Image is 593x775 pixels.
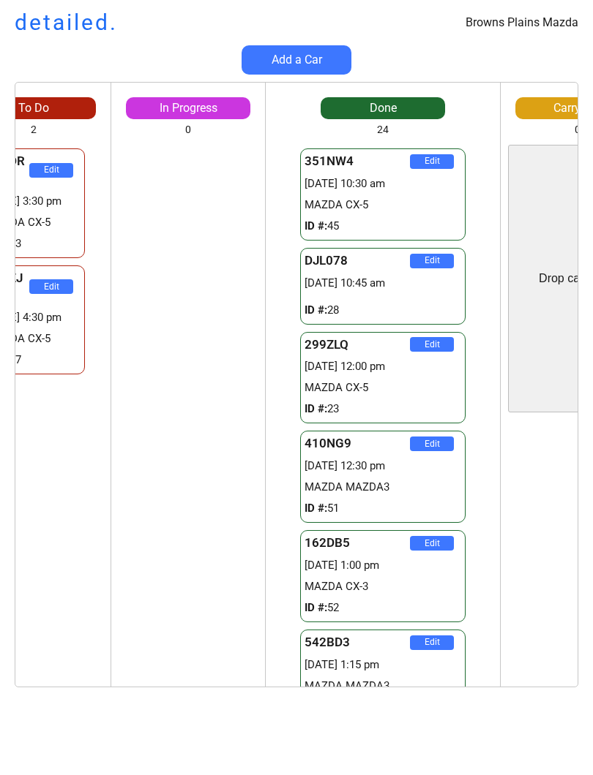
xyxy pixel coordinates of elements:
div: MAZDA MAZDA3 [305,678,461,694]
div: 24 [377,123,389,137]
button: Edit [410,337,454,352]
button: Edit [29,163,73,178]
div: 0 [575,123,581,137]
div: MAZDA MAZDA3 [305,480,461,495]
div: 0 [185,123,191,137]
div: 2 [31,123,37,137]
div: 410NG9 [305,435,410,453]
div: [DATE] 10:30 am [305,176,461,192]
strong: ID #: [305,601,327,614]
button: Edit [29,279,73,294]
div: 542BD3 [305,634,410,651]
div: 23 [305,401,461,417]
strong: ID #: [305,303,327,317]
div: MAZDA CX-5 [305,380,461,396]
div: [DATE] 10:45 am [305,276,461,291]
div: In Progress [126,100,250,116]
div: [DATE] 12:00 pm [305,359,461,374]
h1: detailed. [15,7,118,38]
div: [DATE] 1:15 pm [305,657,461,673]
button: Edit [410,154,454,169]
div: MAZDA CX-3 [305,579,461,594]
div: [DATE] 1:00 pm [305,558,461,573]
strong: ID #: [305,402,327,415]
button: Edit [410,536,454,551]
div: 45 [305,219,461,234]
div: [DATE] 12:30 pm [305,458,461,474]
div: Browns Plains Mazda [466,15,578,31]
button: Edit [410,635,454,650]
button: Edit [410,254,454,268]
div: 299ZLQ [305,336,410,354]
div: 28 [305,303,461,318]
strong: ID #: [305,219,327,232]
div: 351NW4 [305,153,410,170]
div: 51 [305,501,461,516]
strong: ID #: [305,502,327,515]
button: Edit [410,436,454,451]
div: MAZDA CX-5 [305,197,461,213]
button: Add a Car [242,45,351,75]
div: Done [321,100,445,116]
div: DJL078 [305,252,410,270]
div: 162DB5 [305,534,410,552]
div: 52 [305,600,461,616]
